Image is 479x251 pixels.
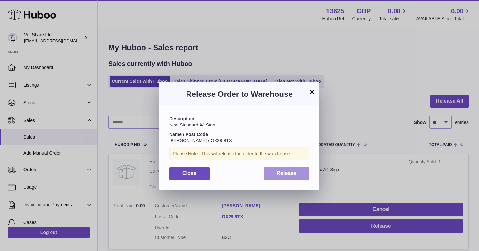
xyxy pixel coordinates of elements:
h3: Release Order to Warehouse [169,89,309,99]
span: Close [182,170,197,176]
span: Release [277,170,297,176]
strong: Name / Post Code [169,132,208,137]
button: × [308,88,316,96]
span: [PERSON_NAME] / OX29 9TX [169,138,232,143]
button: Release [264,167,310,180]
div: Please Note : This will release the order to the warehouse [169,147,309,160]
button: Close [169,167,210,180]
strong: Description [169,116,194,121]
span: New Standard A4 Sign [169,122,215,127]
